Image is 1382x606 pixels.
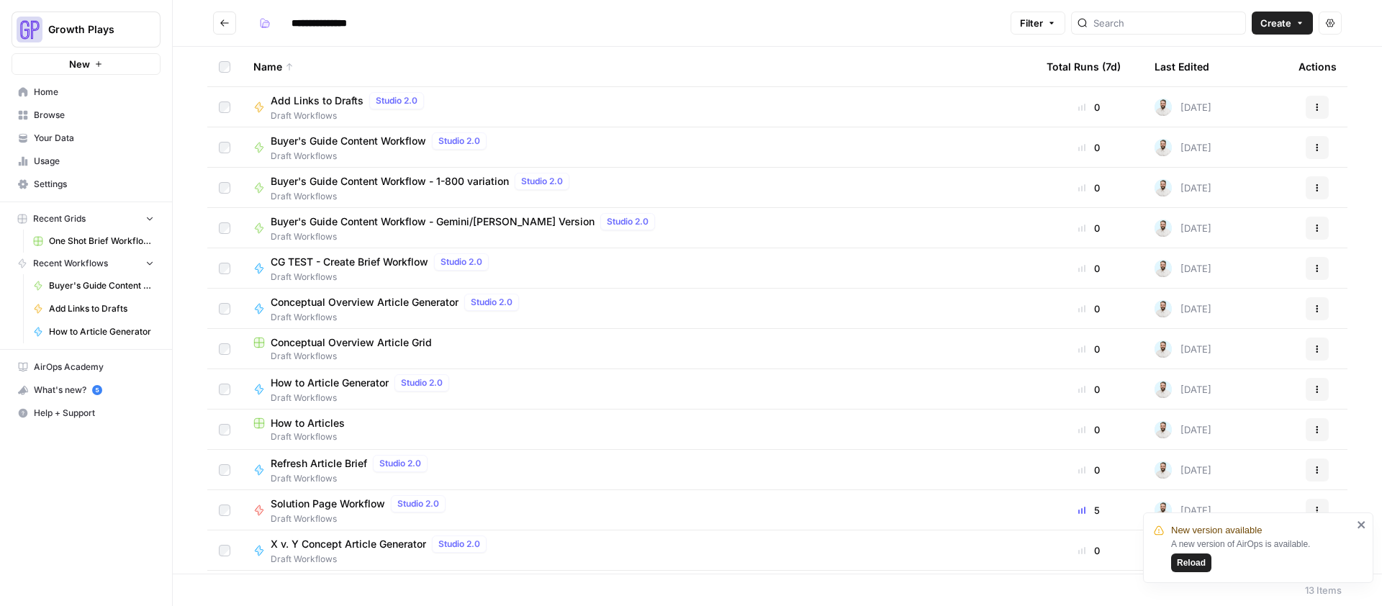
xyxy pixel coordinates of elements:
[1047,221,1132,235] div: 0
[12,208,161,230] button: Recent Grids
[271,109,430,122] span: Draft Workflows
[33,212,86,225] span: Recent Grids
[34,178,154,191] span: Settings
[271,134,426,148] span: Buyer's Guide Content Workflow
[1299,47,1337,86] div: Actions
[12,53,161,75] button: New
[12,81,161,104] a: Home
[471,296,512,309] span: Studio 2.0
[271,230,661,243] span: Draft Workflows
[271,497,385,511] span: Solution Page Workflow
[438,135,480,148] span: Studio 2.0
[1155,139,1172,156] img: odyn83o5p1wan4k8cy2vh2ud1j9q
[271,174,509,189] span: Buyer's Guide Content Workflow - 1-800 variation
[1177,556,1206,569] span: Reload
[271,392,455,404] span: Draft Workflows
[12,402,161,425] button: Help + Support
[1155,340,1172,358] img: odyn83o5p1wan4k8cy2vh2ud1j9q
[1155,260,1172,277] img: odyn83o5p1wan4k8cy2vh2ud1j9q
[1155,381,1211,398] div: [DATE]
[49,279,154,292] span: Buyer's Guide Content Workflow
[12,104,161,127] a: Browse
[1305,583,1342,597] div: 13 Items
[253,535,1024,566] a: X v. Y Concept Article GeneratorStudio 2.0Draft Workflows
[253,335,1024,363] a: Conceptual Overview Article GridDraft Workflows
[1155,99,1172,116] img: odyn83o5p1wan4k8cy2vh2ud1j9q
[27,274,161,297] a: Buyer's Guide Content Workflow
[1252,12,1313,35] button: Create
[1047,47,1121,86] div: Total Runs (7d)
[253,430,1024,443] span: Draft Workflows
[1155,421,1172,438] img: odyn83o5p1wan4k8cy2vh2ud1j9q
[271,512,451,525] span: Draft Workflows
[34,407,154,420] span: Help + Support
[1155,300,1211,317] div: [DATE]
[1155,220,1211,237] div: [DATE]
[49,235,154,248] span: One Shot Brief Workflow Grid
[271,271,494,284] span: Draft Workflows
[1155,220,1172,237] img: odyn83o5p1wan4k8cy2vh2ud1j9q
[1093,16,1239,30] input: Search
[17,17,42,42] img: Growth Plays Logo
[271,311,525,324] span: Draft Workflows
[1047,382,1132,397] div: 0
[253,294,1024,324] a: Conceptual Overview Article GeneratorStudio 2.0Draft Workflows
[271,150,492,163] span: Draft Workflows
[12,253,161,274] button: Recent Workflows
[213,12,236,35] button: Go back
[397,497,439,510] span: Studio 2.0
[253,213,1024,243] a: Buyer's Guide Content Workflow - Gemini/[PERSON_NAME] VersionStudio 2.0Draft Workflows
[1260,16,1291,30] span: Create
[1047,261,1132,276] div: 0
[253,416,1024,443] a: How to ArticlesDraft Workflows
[379,457,421,470] span: Studio 2.0
[49,302,154,315] span: Add Links to Drafts
[12,379,161,402] button: What's new? 5
[1047,342,1132,356] div: 0
[1155,47,1209,86] div: Last Edited
[12,379,160,401] div: What's new?
[271,94,363,108] span: Add Links to Drafts
[1357,519,1367,530] button: close
[401,376,443,389] span: Studio 2.0
[1155,179,1211,196] div: [DATE]
[1047,181,1132,195] div: 0
[253,173,1024,203] a: Buyer's Guide Content Workflow - 1-800 variationStudio 2.0Draft Workflows
[253,47,1024,86] div: Name
[253,495,1024,525] a: Solution Page WorkflowStudio 2.0Draft Workflows
[1155,99,1211,116] div: [DATE]
[607,215,649,228] span: Studio 2.0
[271,376,389,390] span: How to Article Generator
[1020,16,1043,30] span: Filter
[1171,553,1211,572] button: Reload
[441,255,482,268] span: Studio 2.0
[49,325,154,338] span: How to Article Generator
[1155,260,1211,277] div: [DATE]
[34,155,154,168] span: Usage
[34,361,154,374] span: AirOps Academy
[48,22,135,37] span: Growth Plays
[1047,140,1132,155] div: 0
[521,175,563,188] span: Studio 2.0
[253,350,1024,363] span: Draft Workflows
[69,57,90,71] span: New
[438,538,480,551] span: Studio 2.0
[271,214,595,229] span: Buyer's Guide Content Workflow - Gemini/[PERSON_NAME] Version
[27,320,161,343] a: How to Article Generator
[1047,422,1132,437] div: 0
[12,356,161,379] a: AirOps Academy
[271,295,459,309] span: Conceptual Overview Article Generator
[1155,381,1172,398] img: odyn83o5p1wan4k8cy2vh2ud1j9q
[12,12,161,48] button: Workspace: Growth Plays
[1047,503,1132,517] div: 5
[1155,300,1172,317] img: odyn83o5p1wan4k8cy2vh2ud1j9q
[33,257,108,270] span: Recent Workflows
[92,385,102,395] a: 5
[12,127,161,150] a: Your Data
[34,86,154,99] span: Home
[1047,463,1132,477] div: 0
[271,456,367,471] span: Refresh Article Brief
[253,92,1024,122] a: Add Links to DraftsStudio 2.0Draft Workflows
[95,386,99,394] text: 5
[1047,302,1132,316] div: 0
